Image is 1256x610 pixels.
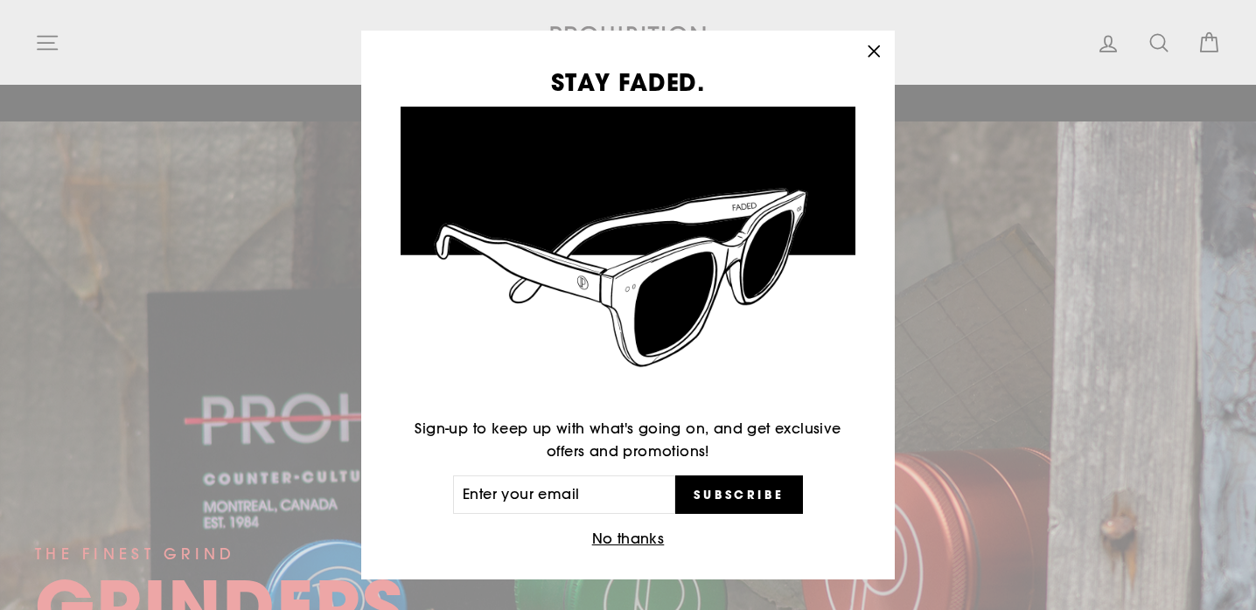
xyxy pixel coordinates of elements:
input: Enter your email [453,475,675,514]
p: Sign-up to keep up with what's going on, and get exclusive offers and promotions! [401,418,855,462]
button: No thanks [587,527,670,551]
button: Subscribe [675,475,803,514]
span: Subscribe [694,487,785,503]
h3: STAY FADED. [401,70,855,94]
